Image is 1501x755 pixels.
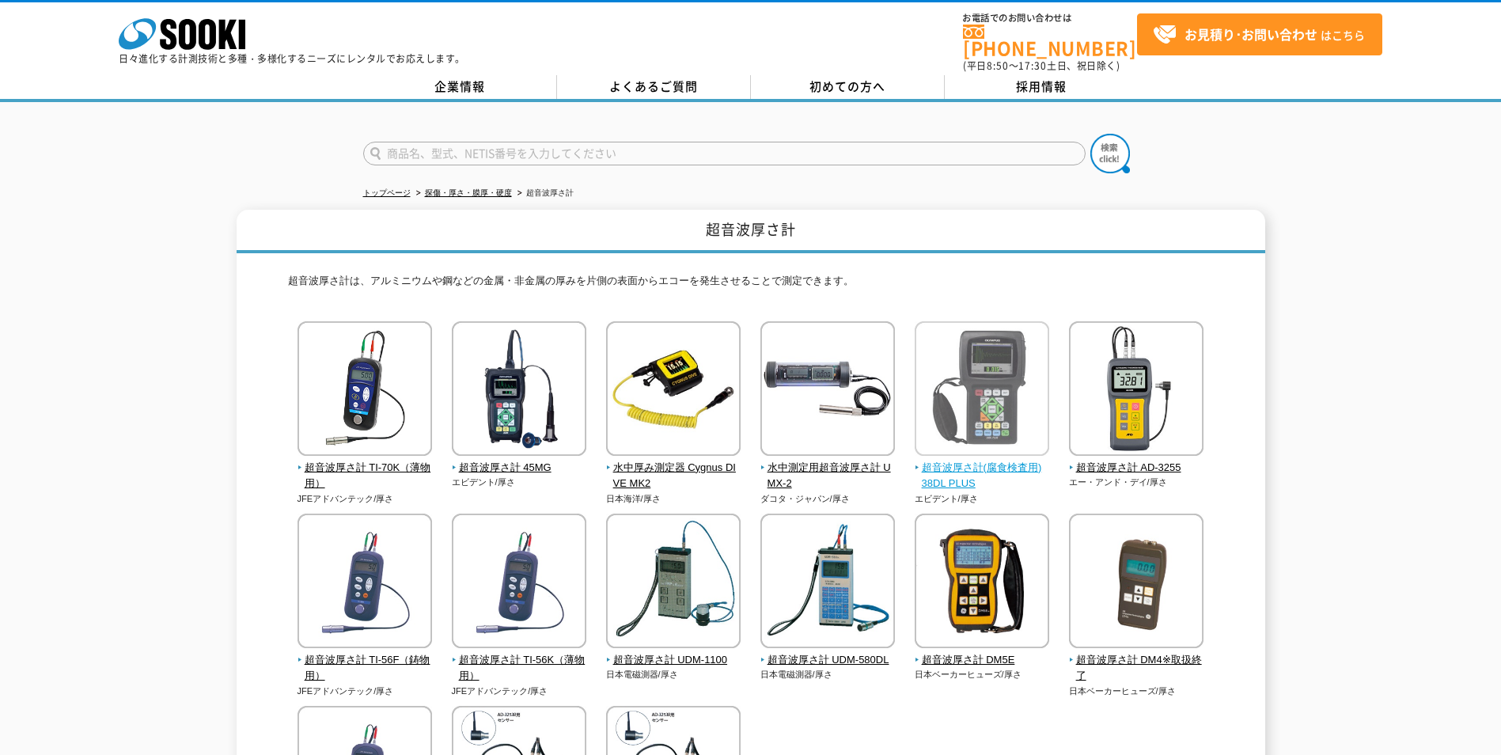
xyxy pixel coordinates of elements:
p: 超音波厚さ計は、アルミニウムや鋼などの金属・非金属の厚みを片側の表面からエコーを発生させることで測定できます。 [288,273,1214,298]
a: 水中測定用超音波厚さ計 UMX-2 [760,445,896,492]
span: 超音波厚さ計 TI-56K（薄物用） [452,652,587,685]
img: 超音波厚さ計 UDM-1100 [606,514,741,652]
li: 超音波厚さ計 [514,185,574,202]
p: 日本ベーカーヒューズ/厚さ [1069,685,1204,698]
span: 水中測定用超音波厚さ計 UMX-2 [760,460,896,493]
span: お電話でのお問い合わせは [963,13,1137,23]
p: 日々進化する計測技術と多種・多様化するニーズにレンタルでお応えします。 [119,54,465,63]
span: 初めての方へ [809,78,885,95]
p: 日本電磁測器/厚さ [760,668,896,681]
a: 探傷・厚さ・膜厚・硬度 [425,188,512,197]
h1: 超音波厚さ計 [237,210,1265,253]
span: 8:50 [987,59,1009,73]
p: 日本ベーカーヒューズ/厚さ [915,668,1050,681]
a: 初めての方へ [751,75,945,99]
a: 採用情報 [945,75,1139,99]
span: 超音波厚さ計 DM5E [915,652,1050,669]
a: [PHONE_NUMBER] [963,25,1137,57]
span: はこちら [1153,23,1365,47]
img: 超音波厚さ計 TI-70K（薄物用） [298,321,432,460]
a: トップページ [363,188,411,197]
a: 超音波厚さ計 DM4※取扱終了 [1069,637,1204,685]
a: 超音波厚さ計 UDM-1100 [606,637,741,669]
a: 超音波厚さ計 AD-3255 [1069,445,1204,476]
img: 超音波厚さ計 AD-3255 [1069,321,1203,460]
img: 超音波厚さ計 UDM-580DL [760,514,895,652]
span: 超音波厚さ計 UDM-580DL [760,652,896,669]
p: エビデント/厚さ [452,476,587,489]
span: 超音波厚さ計 45MG [452,460,587,476]
span: 超音波厚さ計 DM4※取扱終了 [1069,652,1204,685]
a: 超音波厚さ計 DM5E [915,637,1050,669]
p: JFEアドバンテック/厚さ [452,685,587,698]
img: 超音波厚さ計 TI-56K（薄物用） [452,514,586,652]
a: お見積り･お問い合わせはこちら [1137,13,1382,55]
img: 水中厚み測定器 Cygnus DIVE MK2 [606,321,741,460]
img: 超音波厚さ計 DM4※取扱終了 [1069,514,1203,652]
p: ダコタ・ジャパン/厚さ [760,492,896,506]
p: JFEアドバンテック/厚さ [298,492,433,506]
img: 超音波厚さ計 45MG [452,321,586,460]
p: JFEアドバンテック/厚さ [298,685,433,698]
a: 企業情報 [363,75,557,99]
img: 超音波厚さ計 DM5E [915,514,1049,652]
span: 超音波厚さ計 TI-70K（薄物用） [298,460,433,493]
img: btn_search.png [1090,134,1130,173]
img: 超音波厚さ計 TI-56F（鋳物用） [298,514,432,652]
a: 超音波厚さ計(腐食検査用) 38DL PLUS [915,445,1050,492]
img: 水中測定用超音波厚さ計 UMX-2 [760,321,895,460]
a: 超音波厚さ計 TI-56F（鋳物用） [298,637,433,685]
span: 超音波厚さ計 UDM-1100 [606,652,741,669]
p: 日本電磁測器/厚さ [606,668,741,681]
a: 水中厚み測定器 Cygnus DIVE MK2 [606,445,741,492]
strong: お見積り･お問い合わせ [1185,25,1317,44]
span: 17:30 [1018,59,1047,73]
span: (平日 ～ 土日、祝日除く) [963,59,1120,73]
a: よくあるご質問 [557,75,751,99]
span: 水中厚み測定器 Cygnus DIVE MK2 [606,460,741,493]
a: 超音波厚さ計 TI-56K（薄物用） [452,637,587,685]
p: 日本海洋/厚さ [606,492,741,506]
p: エー・アンド・デイ/厚さ [1069,476,1204,489]
span: 超音波厚さ計 TI-56F（鋳物用） [298,652,433,685]
a: 超音波厚さ計 UDM-580DL [760,637,896,669]
a: 超音波厚さ計 TI-70K（薄物用） [298,445,433,492]
span: 超音波厚さ計(腐食検査用) 38DL PLUS [915,460,1050,493]
img: 超音波厚さ計(腐食検査用) 38DL PLUS [915,321,1049,460]
p: エビデント/厚さ [915,492,1050,506]
input: 商品名、型式、NETIS番号を入力してください [363,142,1086,165]
span: 超音波厚さ計 AD-3255 [1069,460,1204,476]
a: 超音波厚さ計 45MG [452,445,587,476]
